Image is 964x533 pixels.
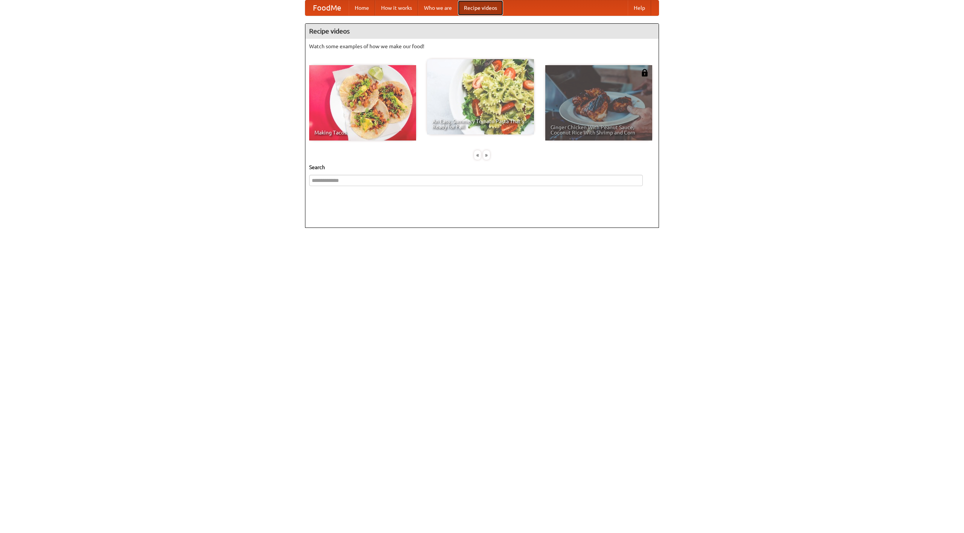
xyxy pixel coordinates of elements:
a: An Easy, Summery Tomato Pasta That's Ready for Fall [427,59,534,134]
div: « [474,150,481,160]
a: FoodMe [305,0,349,15]
a: Help [628,0,651,15]
a: Who we are [418,0,458,15]
a: Recipe videos [458,0,503,15]
span: Making Tacos [314,130,411,135]
img: 483408.png [641,69,648,76]
h4: Recipe videos [305,24,659,39]
a: Home [349,0,375,15]
a: How it works [375,0,418,15]
h5: Search [309,163,655,171]
a: Making Tacos [309,65,416,141]
div: » [483,150,490,160]
span: An Easy, Summery Tomato Pasta That's Ready for Fall [432,119,529,129]
p: Watch some examples of how we make our food! [309,43,655,50]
